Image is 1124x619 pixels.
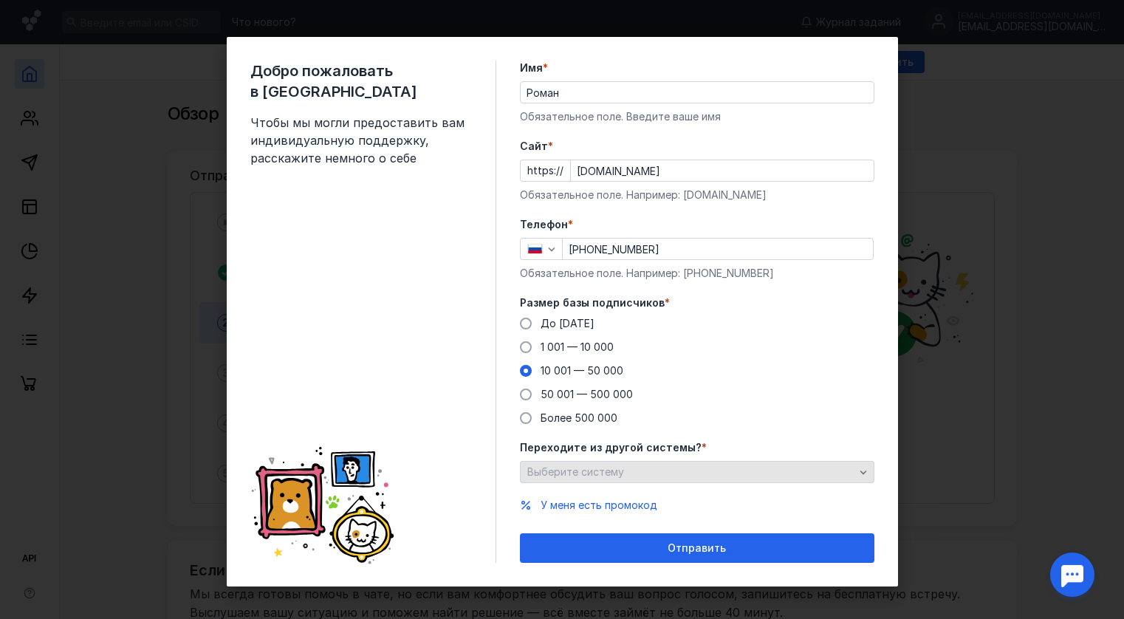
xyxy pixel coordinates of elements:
span: 10 001 — 50 000 [541,364,623,377]
span: Cайт [520,139,548,154]
span: У меня есть промокод [541,499,657,511]
span: Имя [520,61,543,75]
span: Выберите систему [527,465,624,478]
span: Переходите из другой системы? [520,440,702,455]
div: Обязательное поле. Например: [DOMAIN_NAME] [520,188,874,202]
div: Обязательное поле. Например: [PHONE_NUMBER] [520,266,874,281]
span: До [DATE] [541,317,594,329]
span: Добро пожаловать в [GEOGRAPHIC_DATA] [250,61,472,102]
span: Чтобы мы могли предоставить вам индивидуальную поддержку, расскажите немного о себе [250,114,472,167]
span: Отправить [668,542,726,555]
span: 50 001 — 500 000 [541,388,633,400]
span: Размер базы подписчиков [520,295,665,310]
button: Отправить [520,533,874,563]
span: Более 500 000 [541,411,617,424]
span: Телефон [520,217,568,232]
button: У меня есть промокод [541,498,657,513]
span: 1 001 — 10 000 [541,341,614,353]
button: Выберите систему [520,461,874,483]
div: Обязательное поле. Введите ваше имя [520,109,874,124]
